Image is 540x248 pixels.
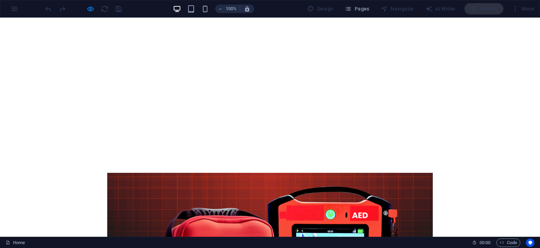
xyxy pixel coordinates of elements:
span: Pages [345,5,369,12]
button: Code [496,239,520,247]
span: 00 00 [480,239,490,247]
button: 100% [215,5,240,13]
a: Click to cancel selection. Double-click to open Pages [6,239,25,247]
span: : [484,240,486,245]
button: Usercentrics [526,239,534,247]
button: Pages [342,3,372,14]
i: On resize automatically adjust zoom level to fit chosen device. [244,6,250,12]
span: Code [500,239,517,247]
h6: 100% [226,5,237,13]
h6: Session time [472,239,491,247]
div: Design (Ctrl+Alt+Y) [304,3,336,14]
